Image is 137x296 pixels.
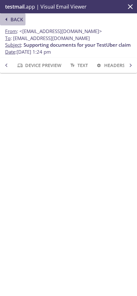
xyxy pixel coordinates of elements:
[5,49,15,55] span: Date
[5,3,25,10] span: testmail
[17,49,51,55] span: [DATE] 1:24 pm
[19,28,102,34] span: <[EMAIL_ADDRESS][DOMAIN_NAME]>
[5,35,90,42] span: : [EMAIL_ADDRESS][DOMAIN_NAME]
[24,42,131,48] span: Supporting documents for your TestUber claim
[5,28,17,34] span: From
[69,61,88,69] span: Text
[5,35,11,41] span: To
[3,15,23,24] span: Back
[96,61,125,69] span: Headers
[5,35,132,55] p: : :
[5,42,21,48] span: Subject
[5,28,102,35] span: :
[17,61,61,69] span: Device Preview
